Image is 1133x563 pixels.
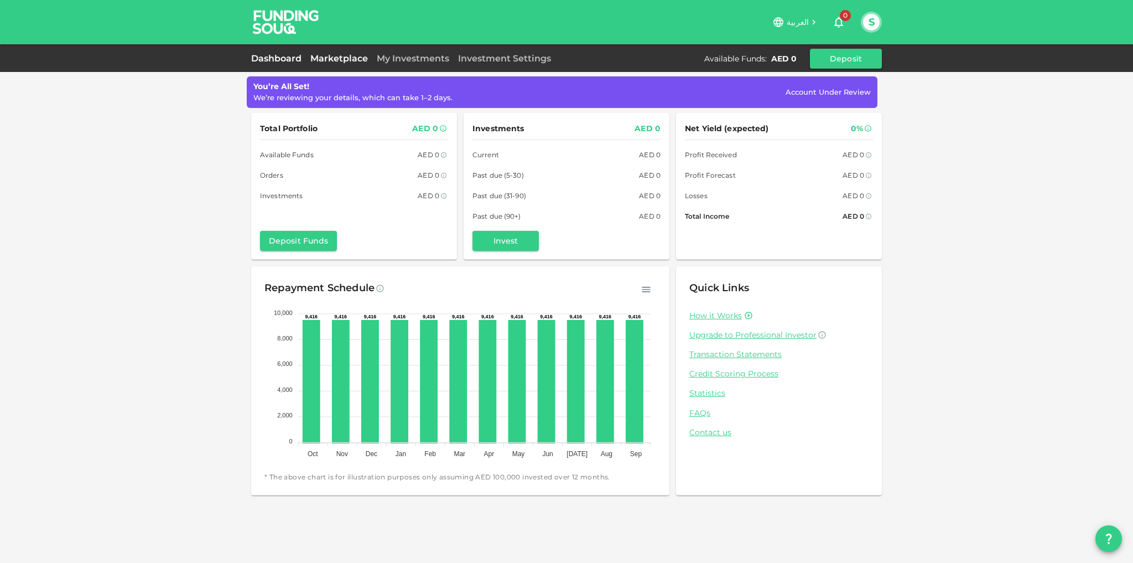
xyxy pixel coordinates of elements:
[685,149,737,161] span: Profit Received
[689,427,869,438] a: Contact us
[689,282,749,294] span: Quick Links
[685,122,769,136] span: Net Yield (expected)
[372,53,454,64] a: My Investments
[418,149,439,161] div: AED 0
[685,190,708,202] span: Losses
[484,450,495,458] tspan: Apr
[843,149,864,161] div: AED 0
[264,280,375,297] div: Repayment Schedule
[771,53,797,64] div: AED 0
[289,437,293,444] tspan: 0
[336,450,348,458] tspan: Nov
[843,210,864,222] div: AED 0
[786,87,871,96] span: Account Under Review
[704,53,767,64] div: Available Funds :
[277,412,293,419] tspan: 2,000
[689,388,869,399] a: Statistics
[424,450,436,458] tspan: Feb
[1095,525,1122,552] button: question
[274,309,293,316] tspan: 10,000
[685,169,736,181] span: Profit Forecast
[472,122,524,136] span: Investments
[472,190,526,202] span: Past due (31-90)
[418,190,439,202] div: AED 0
[253,81,309,91] span: You’re All Set!
[639,169,661,181] div: AED 0
[412,122,438,136] div: AED 0
[810,49,882,69] button: Deposit
[630,450,642,458] tspan: Sep
[843,169,864,181] div: AED 0
[260,231,337,251] button: Deposit Funds
[689,408,869,419] a: FAQs
[828,11,850,33] button: 0
[277,360,293,367] tspan: 6,000
[685,210,729,222] span: Total Income
[639,190,661,202] div: AED 0
[306,53,372,64] a: Marketplace
[472,169,524,181] span: Past due (5-30)
[566,450,588,458] tspan: [DATE]
[689,369,869,379] a: Credit Scoring Process
[396,450,406,458] tspan: Jan
[863,14,880,30] button: S
[689,311,742,321] a: How it Works
[251,53,306,64] a: Dashboard
[639,210,661,222] div: AED 0
[851,122,863,136] div: 0%
[264,472,656,483] span: * The above chart is for illustration purposes only assuming AED 100,000 invested over 12 months.
[840,10,851,21] span: 0
[689,349,869,360] a: Transaction Statements
[601,450,612,458] tspan: Aug
[418,169,439,181] div: AED 0
[277,386,293,392] tspan: 4,000
[454,450,465,458] tspan: Mar
[472,149,499,161] span: Current
[308,450,318,458] tspan: Oct
[689,330,817,340] span: Upgrade to Professional Investor
[472,210,521,222] span: Past due (90+)
[512,450,525,458] tspan: May
[454,53,555,64] a: Investment Settings
[253,92,453,104] div: We’re reviewing your details, which can take 1–2 days.
[277,334,293,341] tspan: 8,000
[260,169,283,181] span: Orders
[260,122,318,136] span: Total Portfolio
[843,190,864,202] div: AED 0
[366,450,377,458] tspan: Dec
[639,149,661,161] div: AED 0
[472,231,539,251] button: Invest
[635,122,661,136] div: AED 0
[787,17,809,27] span: العربية
[260,149,314,161] span: Available Funds
[689,330,869,340] a: Upgrade to Professional Investor
[260,190,303,202] span: Investments
[542,450,553,458] tspan: Jun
